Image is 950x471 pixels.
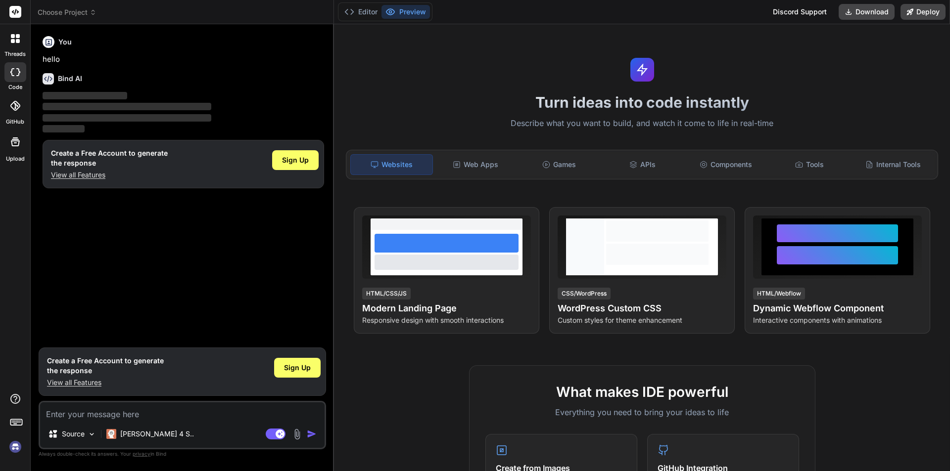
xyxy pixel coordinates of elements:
img: Pick Models [88,430,96,438]
p: Everything you need to bring your ideas to life [485,406,799,418]
h4: WordPress Custom CSS [558,301,726,315]
label: code [8,83,22,91]
div: CSS/WordPress [558,288,611,300]
span: Sign Up [284,363,311,373]
span: Sign Up [282,155,309,165]
button: Editor [340,5,381,19]
button: Deploy [901,4,946,20]
label: Upload [6,155,25,163]
span: ‌ [43,92,127,99]
p: Always double-check its answers. Your in Bind [39,449,326,459]
p: View all Features [47,378,164,387]
h1: Create a Free Account to generate the response [51,148,168,168]
button: Download [839,4,895,20]
p: Interactive components with animations [753,315,922,325]
div: Components [685,154,767,175]
h1: Turn ideas into code instantly [340,93,944,111]
img: attachment [291,428,303,440]
p: Custom styles for theme enhancement [558,315,726,325]
h6: You [58,37,72,47]
p: Responsive design with smooth interactions [362,315,531,325]
p: Describe what you want to build, and watch it come to life in real-time [340,117,944,130]
div: APIs [602,154,683,175]
div: Web Apps [435,154,517,175]
button: Preview [381,5,430,19]
img: Claude 4 Sonnet [106,429,116,439]
label: GitHub [6,118,24,126]
div: HTML/CSS/JS [362,288,411,300]
h4: Modern Landing Page [362,301,531,315]
img: icon [307,429,317,439]
p: hello [43,54,324,65]
div: Games [519,154,600,175]
span: Choose Project [38,7,96,17]
p: [PERSON_NAME] 4 S.. [120,429,194,439]
label: threads [4,50,26,58]
p: Source [62,429,85,439]
h1: Create a Free Account to generate the response [47,356,164,376]
h2: What makes IDE powerful [485,382,799,402]
h6: Bind AI [58,74,82,84]
h4: Dynamic Webflow Component [753,301,922,315]
p: View all Features [51,170,168,180]
div: HTML/Webflow [753,288,805,300]
span: ‌ [43,114,211,122]
span: ‌ [43,103,211,110]
div: Internal Tools [852,154,934,175]
div: Discord Support [767,4,833,20]
span: ‌ [43,125,85,132]
div: Websites [350,154,433,175]
span: privacy [133,451,150,457]
div: Tools [769,154,851,175]
img: signin [7,438,24,455]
